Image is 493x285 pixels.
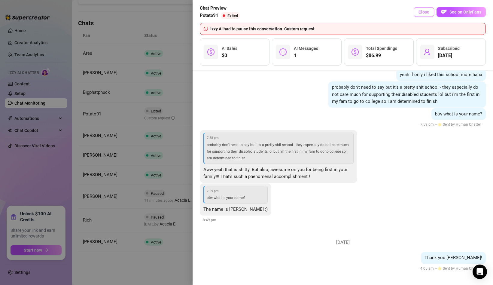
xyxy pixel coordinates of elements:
span: user-add [424,48,431,56]
span: [DATE] [332,239,354,246]
span: Exited [227,14,238,18]
span: $86.99 [366,52,397,59]
span: btw what is your name? [435,111,482,117]
div: Open Intercom Messenger [473,265,487,279]
span: Close [418,10,429,14]
span: AI Messages [294,46,318,51]
span: Thank you [PERSON_NAME]! [425,255,482,260]
span: $0 [222,52,237,59]
span: Subscribed [438,46,460,51]
span: 🌟 Sent by Human Chatter [437,266,481,271]
span: dollar [351,48,359,56]
span: 7:59 pm [207,188,265,194]
span: 7:59 pm — [420,122,483,127]
img: OF [441,9,447,15]
span: 4:05 am — [420,266,483,271]
div: Izzy AI had to pause this conversation. Custom request [210,26,482,32]
span: Potato91 [200,12,218,19]
span: info-circle [204,27,208,31]
span: 🌟 Sent by Human Chatter [437,122,481,127]
button: OFSee on OnlyFans [437,7,486,17]
span: 7:58 pm [207,135,351,140]
span: AI Sales [222,46,237,51]
span: The name is [PERSON_NAME] :) [203,207,268,212]
span: Total Spendings [366,46,397,51]
span: [DATE] [438,52,460,59]
span: btw what is your name? [207,196,245,200]
span: Aww yeah that is shitty. But also, awesome on you for being first in your family!!! That’s such a... [203,167,347,179]
span: See on OnlyFans [449,10,481,14]
span: probably don't need to say but it's a pretty shit school - they especially do not care much for s... [207,143,349,160]
span: probably don't need to say but it's a pretty shit school - they especially do not care much for s... [332,84,479,104]
span: 8:49 pm [203,218,216,222]
span: message [279,48,287,56]
button: Close [414,7,434,17]
span: Chat Preview [200,5,242,12]
span: dollar [207,48,215,56]
span: 1 [294,52,318,59]
span: yeah if only i liked this school more haha [400,72,482,77]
